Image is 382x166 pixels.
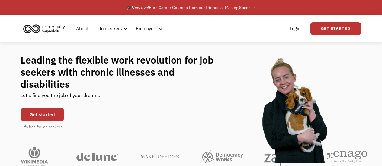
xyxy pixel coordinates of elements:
div: Employers [136,25,157,32]
div: Jobseekers [99,25,122,32]
a: Login [286,19,304,38]
div: It's free for job seekers [22,124,62,130]
a: About [72,19,92,38]
a: Get started [21,108,64,121]
div: 🎓 Free Career Courses from our friends at Making Space → [127,4,256,11]
div: Let's find you the job of your dreams [21,90,100,105]
img: Chronically Capable logo [21,22,67,35]
a: home [21,22,69,35]
h1: Leading the flexible work revolution for job seekers with chronic illnesses and disabilities [21,54,225,90]
div: Employers [132,19,165,38]
div: Jobseekers [95,19,129,38]
a: Get Started [310,22,361,35]
em: Now live! [132,5,149,10]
